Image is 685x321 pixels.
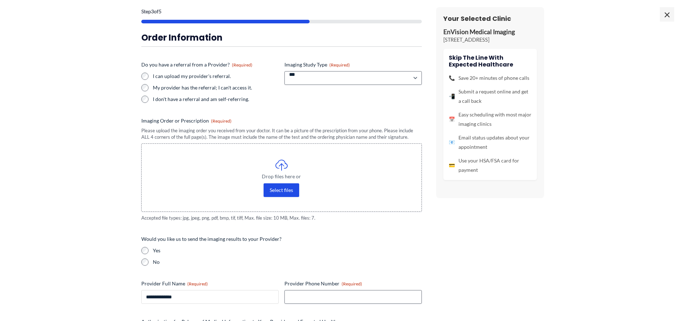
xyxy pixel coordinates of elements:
span: (Required) [211,118,232,124]
span: Drop files here or [156,174,407,179]
span: Accepted file types: jpg, jpeg, png, pdf, bmp, tif, tiff, Max. file size: 10 MB, Max. files: 7. [141,215,422,221]
li: Save 20+ minutes of phone calls [449,73,531,83]
span: 📞 [449,73,455,83]
label: Yes [153,247,422,254]
legend: Would you like us to send the imaging results to your Provider? [141,235,282,243]
h4: Skip the line with Expected Healthcare [449,54,531,68]
h3: Order Information [141,32,422,43]
label: I don't have a referral and am self-referring. [153,96,279,103]
label: No [153,258,422,266]
label: My provider has the referral; I can't access it. [153,84,279,91]
legend: Do you have a referral from a Provider? [141,61,252,68]
p: [STREET_ADDRESS] [443,36,537,43]
button: select files, imaging order or prescription(required) [264,183,299,197]
span: 💳 [449,161,455,170]
span: 3 [151,8,154,14]
li: Submit a request online and get a call back [449,87,531,106]
label: Provider Full Name [141,280,279,287]
span: 📧 [449,138,455,147]
li: Email status updates about your appointment [449,133,531,152]
h3: Your Selected Clinic [443,14,537,23]
span: 📲 [449,92,455,101]
p: Step of [141,9,422,14]
label: Provider Phone Number [284,280,422,287]
label: Imaging Order or Prescription [141,117,422,124]
span: 📅 [449,115,455,124]
span: (Required) [329,62,350,68]
span: (Required) [187,281,208,286]
li: Easy scheduling with most major imaging clinics [449,110,531,129]
label: I can upload my provider's referral. [153,73,279,80]
div: Please upload the imaging order you received from your doctor. It can be a picture of the prescri... [141,127,422,141]
label: Imaging Study Type [284,61,422,68]
li: Use your HSA/FSA card for payment [449,156,531,175]
span: 5 [159,8,161,14]
p: EnVision Medical Imaging [443,28,537,36]
span: (Required) [232,62,252,68]
span: (Required) [342,281,362,286]
span: × [660,7,674,22]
